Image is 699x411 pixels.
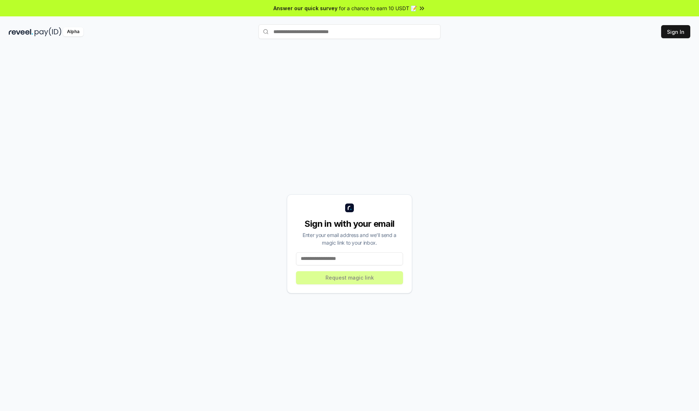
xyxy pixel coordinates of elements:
span: for a chance to earn 10 USDT 📝 [339,4,417,12]
button: Sign In [661,25,690,38]
div: Enter your email address and we’ll send a magic link to your inbox. [296,231,403,246]
img: reveel_dark [9,27,33,36]
img: pay_id [35,27,62,36]
div: Alpha [63,27,83,36]
div: Sign in with your email [296,218,403,230]
span: Answer our quick survey [273,4,337,12]
img: logo_small [345,203,354,212]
